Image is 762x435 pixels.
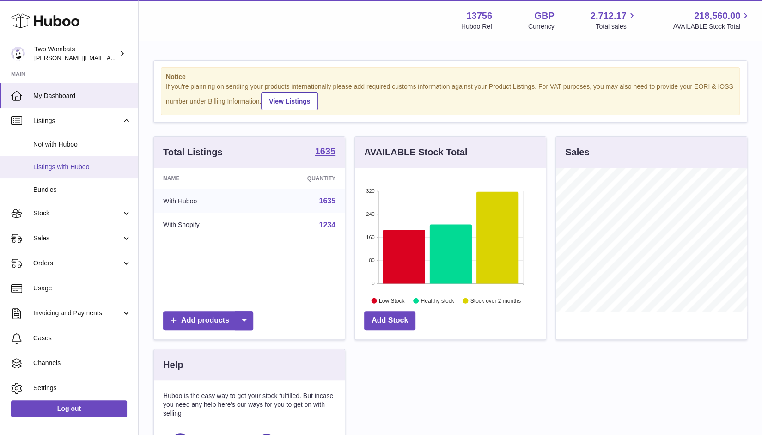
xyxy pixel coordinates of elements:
[33,309,122,318] span: Invoicing and Payments
[11,400,127,417] a: Log out
[163,311,253,330] a: Add products
[421,297,454,304] text: Healthy stock
[34,54,235,61] span: [PERSON_NAME][EMAIL_ADDRESS][PERSON_NAME][DOMAIN_NAME]
[11,47,25,61] img: adam.randall@twowombats.com
[565,146,589,159] h3: Sales
[154,189,257,213] td: With Huboo
[366,188,374,194] text: 320
[372,281,374,286] text: 0
[673,22,751,31] span: AVAILABLE Stock Total
[364,146,467,159] h3: AVAILABLE Stock Total
[33,259,122,268] span: Orders
[154,213,257,237] td: With Shopify
[34,45,117,62] div: Two Wombats
[591,10,637,31] a: 2,712.17 Total sales
[33,140,131,149] span: Not with Huboo
[528,22,555,31] div: Currency
[315,147,336,156] strong: 1635
[33,234,122,243] span: Sales
[33,284,131,293] span: Usage
[366,234,374,240] text: 160
[33,209,122,218] span: Stock
[163,392,335,418] p: Huboo is the easy way to get your stock fulfilled. But incase you need any help here's our ways f...
[319,221,335,229] a: 1234
[379,297,405,304] text: Low Stock
[33,334,131,343] span: Cases
[534,10,554,22] strong: GBP
[33,163,131,172] span: Listings with Huboo
[591,10,627,22] span: 2,712.17
[466,10,492,22] strong: 13756
[470,297,521,304] text: Stock over 2 months
[33,116,122,125] span: Listings
[33,185,131,194] span: Bundles
[154,168,257,189] th: Name
[33,92,131,100] span: My Dashboard
[261,92,318,110] a: View Listings
[315,147,336,158] a: 1635
[257,168,345,189] th: Quantity
[369,257,374,263] text: 80
[166,82,735,110] div: If you're planning on sending your products internationally please add required customs informati...
[596,22,637,31] span: Total sales
[673,10,751,31] a: 218,560.00 AVAILABLE Stock Total
[366,211,374,217] text: 240
[166,73,735,81] strong: Notice
[364,311,415,330] a: Add Stock
[33,359,131,368] span: Channels
[163,359,183,371] h3: Help
[319,197,335,205] a: 1635
[163,146,223,159] h3: Total Listings
[461,22,492,31] div: Huboo Ref
[694,10,740,22] span: 218,560.00
[33,384,131,392] span: Settings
